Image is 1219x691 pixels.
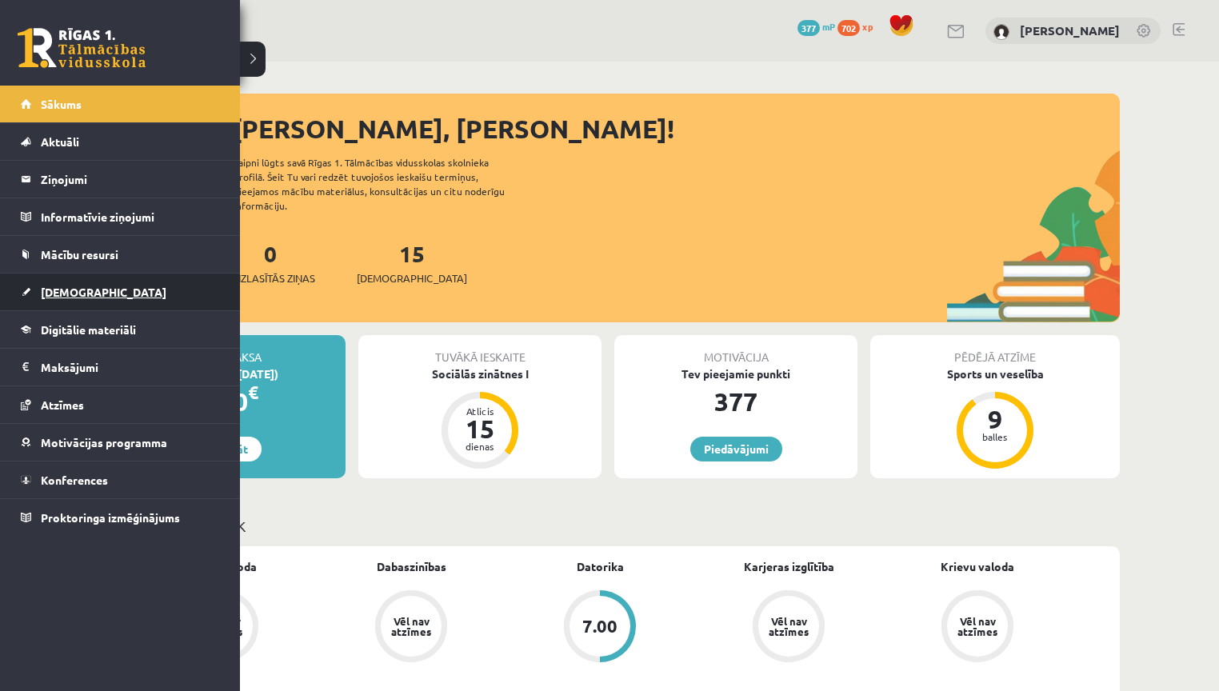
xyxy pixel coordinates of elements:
a: Aktuāli [21,123,220,160]
div: Tuvākā ieskaite [358,335,602,365]
a: Sākums [21,86,220,122]
div: Pēdējā atzīme [870,335,1120,365]
img: Tomass Ozoliņš [993,24,1009,40]
a: 15[DEMOGRAPHIC_DATA] [357,239,467,286]
p: Mācību plāns 11.b2 JK [102,515,1113,537]
div: dienas [456,441,504,451]
a: [PERSON_NAME] [1020,22,1120,38]
a: Sports un veselība 9 balles [870,365,1120,471]
a: Vēl nav atzīmes [694,590,883,665]
div: Vēl nav atzīmes [389,616,434,637]
div: 7.00 [582,617,617,635]
div: 9 [971,406,1019,432]
div: Tev pieejamie punkti [614,365,857,382]
span: [DEMOGRAPHIC_DATA] [41,285,166,299]
a: Proktoringa izmēģinājums [21,499,220,536]
a: [DEMOGRAPHIC_DATA] [21,274,220,310]
legend: Maksājumi [41,349,220,385]
span: Atzīmes [41,397,84,412]
a: Rīgas 1. Tālmācības vidusskola [18,28,146,68]
div: Atlicis [456,406,504,416]
span: Aktuāli [41,134,79,149]
span: mP [822,20,835,33]
span: € [248,381,258,404]
span: Neizlasītās ziņas [226,270,315,286]
a: Krievu valoda [941,558,1014,575]
div: Laipni lūgts savā Rīgas 1. Tālmācības vidusskolas skolnieka profilā. Šeit Tu vari redzēt tuvojošo... [234,155,533,213]
div: Vēl nav atzīmes [955,616,1000,637]
a: Konferences [21,461,220,498]
span: Proktoringa izmēģinājums [41,510,180,525]
a: Mācību resursi [21,236,220,273]
a: 702 xp [837,20,881,33]
span: 377 [797,20,820,36]
a: 377 mP [797,20,835,33]
span: Digitālie materiāli [41,322,136,337]
a: Atzīmes [21,386,220,423]
div: balles [971,432,1019,441]
div: 377 [614,382,857,421]
a: Karjeras izglītība [744,558,834,575]
div: Motivācija [614,335,857,365]
div: 15 [456,416,504,441]
span: Sākums [41,97,82,111]
a: Sociālās zinātnes I Atlicis 15 dienas [358,365,602,471]
a: Piedāvājumi [690,437,782,461]
a: Dabaszinības [377,558,446,575]
legend: Informatīvie ziņojumi [41,198,220,235]
legend: Ziņojumi [41,161,220,198]
div: Sociālās zinātnes I [358,365,602,382]
a: Vēl nav atzīmes [883,590,1072,665]
span: [DEMOGRAPHIC_DATA] [357,270,467,286]
a: Informatīvie ziņojumi [21,198,220,235]
div: [PERSON_NAME], [PERSON_NAME]! [232,110,1120,148]
a: Datorika [577,558,624,575]
a: Vēl nav atzīmes [317,590,506,665]
div: Vēl nav atzīmes [766,616,811,637]
a: Ziņojumi [21,161,220,198]
a: Motivācijas programma [21,424,220,461]
a: Digitālie materiāli [21,311,220,348]
a: 7.00 [506,590,694,665]
span: 702 [837,20,860,36]
a: Maksājumi [21,349,220,385]
span: xp [862,20,873,33]
div: Sports un veselība [870,365,1120,382]
a: 0Neizlasītās ziņas [226,239,315,286]
span: Konferences [41,473,108,487]
span: Motivācijas programma [41,435,167,449]
span: Mācību resursi [41,247,118,262]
